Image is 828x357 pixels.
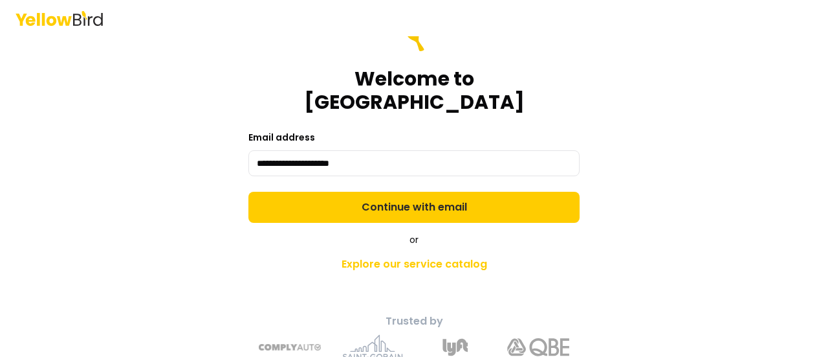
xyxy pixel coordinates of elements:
span: or [409,233,419,246]
h1: Welcome to [GEOGRAPHIC_DATA] [248,67,580,114]
button: Continue with email [248,192,580,223]
label: Email address [248,131,315,144]
p: Trusted by [186,314,642,329]
a: Explore our service catalog [186,251,642,277]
